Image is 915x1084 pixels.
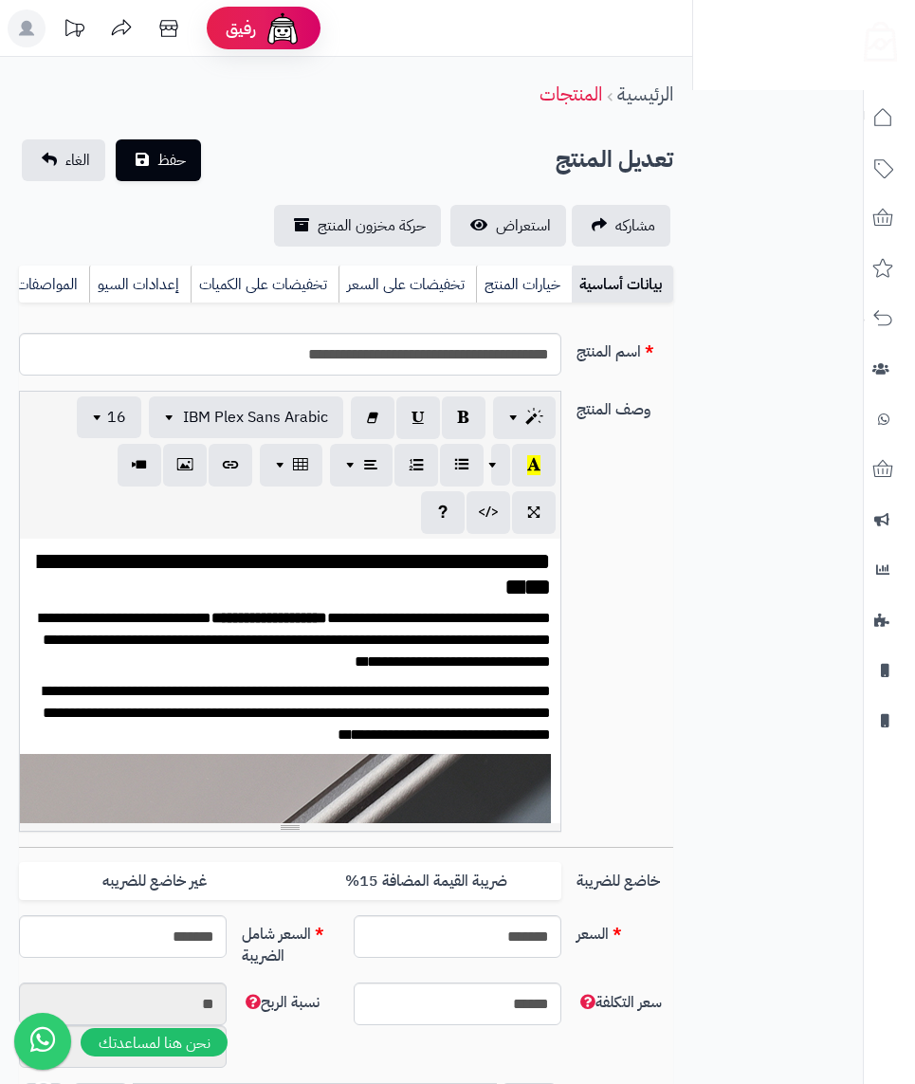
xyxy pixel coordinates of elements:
[576,991,662,1014] span: سعر التكلفة
[569,333,681,363] label: اسم المنتج
[556,140,673,179] h2: تعديل المنتج
[226,17,256,40] span: رفيق
[22,139,105,181] a: الغاء
[496,214,551,237] span: استعراض
[149,396,343,438] button: IBM Plex Sans Arabic
[851,14,897,62] img: logo
[572,205,670,247] a: مشاركه
[65,149,90,172] span: الغاء
[569,862,681,892] label: خاضع للضريبة
[183,406,328,429] span: IBM Plex Sans Arabic
[157,149,186,172] span: حفظ
[242,991,320,1014] span: نسبة الربح
[89,266,191,303] a: إعدادات السيو
[19,862,290,901] label: غير خاضع للضريبه
[234,915,346,967] label: السعر شامل الضريبة
[339,266,476,303] a: تخفيضات على السعر
[540,80,602,108] a: المنتجات
[615,214,655,237] span: مشاركه
[264,9,302,47] img: ai-face.png
[116,139,201,181] button: حفظ
[617,80,673,108] a: الرئيسية
[569,915,681,946] label: السعر
[569,391,681,421] label: وصف المنتج
[572,266,673,303] a: بيانات أساسية
[318,214,426,237] span: حركة مخزون المنتج
[107,406,126,429] span: 16
[77,396,141,438] button: 16
[191,266,339,303] a: تخفيضات على الكميات
[274,205,441,247] a: حركة مخزون المنتج
[50,9,98,52] a: تحديثات المنصة
[476,266,572,303] a: خيارات المنتج
[290,862,561,901] label: ضريبة القيمة المضافة 15%
[450,205,566,247] a: استعراض
[8,266,89,303] a: المواصفات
